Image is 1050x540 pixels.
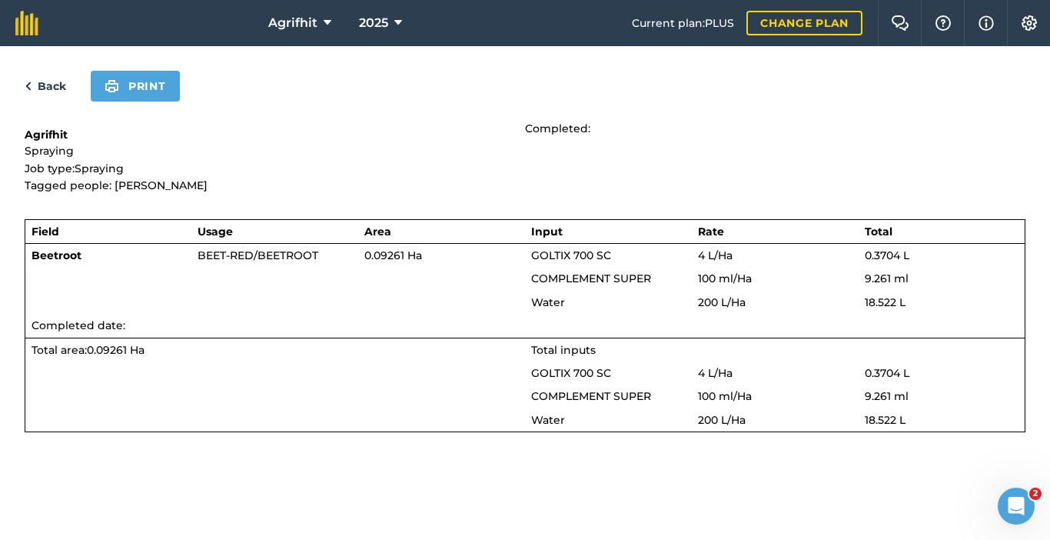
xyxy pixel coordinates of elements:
img: A cog icon [1020,15,1038,31]
td: COMPLEMENT SUPER [525,267,692,290]
td: 0.3704 L [859,243,1025,267]
th: Rate [692,219,859,243]
td: Water [525,408,692,432]
td: Completed date: [25,314,1025,338]
th: Total [859,219,1025,243]
img: svg+xml;base64,PHN2ZyB4bWxucz0iaHR0cDovL3d3dy53My5vcmcvMjAwMC9zdmciIHdpZHRoPSIxOSIgaGVpZ2h0PSIyNC... [105,77,119,95]
td: 4 L / Ha [692,243,859,267]
td: 18.522 L [859,291,1025,314]
td: 9.261 ml [859,267,1025,290]
td: 100 ml / Ha [692,267,859,290]
td: GOLTIX 700 SC [525,362,692,385]
span: Agrifhit [268,14,317,32]
span: Current plan : PLUS [632,15,734,32]
button: Print [91,71,180,102]
td: BEET-RED/BEETROOT [191,243,358,267]
a: Back [25,77,66,95]
img: svg+xml;base64,PHN2ZyB4bWxucz0iaHR0cDovL3d3dy53My5vcmcvMjAwMC9zdmciIHdpZHRoPSI5IiBoZWlnaHQ9IjI0Ii... [25,77,32,95]
p: Tagged people: [PERSON_NAME] [25,177,525,194]
th: Usage [191,219,358,243]
th: Field [25,219,192,243]
p: Spraying [25,142,525,159]
td: 0.09261 Ha [358,243,525,267]
p: Job type: Spraying [25,160,525,177]
td: Water [525,291,692,314]
img: Two speech bubbles overlapping with the left bubble in the forefront [891,15,909,31]
p: Completed: [525,120,1025,137]
img: fieldmargin Logo [15,11,38,35]
td: 0.3704 L [859,362,1025,385]
td: 200 L / Ha [692,291,859,314]
img: A question mark icon [934,15,952,31]
td: GOLTIX 700 SC [525,243,692,267]
span: 2 [1029,488,1042,500]
img: svg+xml;base64,PHN2ZyB4bWxucz0iaHR0cDovL3d3dy53My5vcmcvMjAwMC9zdmciIHdpZHRoPSIxNyIgaGVpZ2h0PSIxNy... [979,14,994,32]
span: 2025 [359,14,388,32]
td: 100 ml / Ha [692,385,859,408]
h1: Agrifhit [25,127,525,142]
td: Total inputs [525,338,1025,362]
strong: Beetroot [32,248,81,262]
th: Area [358,219,525,243]
td: 4 L / Ha [692,362,859,385]
td: 9.261 ml [859,385,1025,408]
td: 200 L / Ha [692,408,859,432]
td: Total area : 0.09261 Ha [25,338,525,362]
td: COMPLEMENT SUPER [525,385,692,408]
td: 18.522 L [859,408,1025,432]
a: Change plan [746,11,862,35]
iframe: Intercom live chat [998,488,1035,525]
th: Input [525,219,692,243]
